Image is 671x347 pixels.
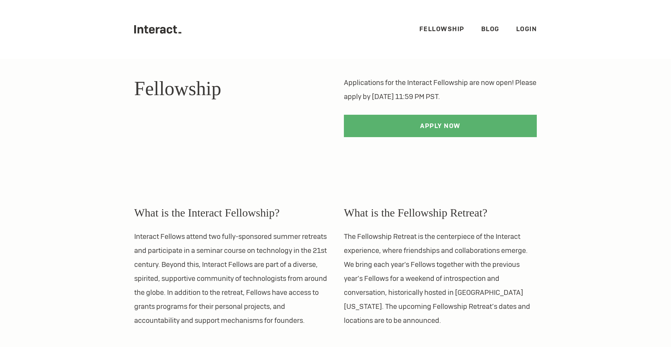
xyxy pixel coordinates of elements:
[134,204,327,221] h3: What is the Interact Fellowship?
[134,229,327,327] p: Interact Fellows attend two fully-sponsored summer retreats and participate in a seminar course o...
[419,25,464,33] a: Fellowship
[344,204,537,221] h3: What is the Fellowship Retreat?
[134,76,327,101] h1: Fellowship
[344,76,537,104] p: Applications for the Interact Fellowship are now open! Please apply by [DATE] 11:59 PM PST.
[344,229,537,327] p: The Fellowship Retreat is the centerpiece of the Interact experience, where friendships and colla...
[344,115,537,137] a: Apply Now
[516,25,537,33] a: Login
[481,25,499,33] a: Blog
